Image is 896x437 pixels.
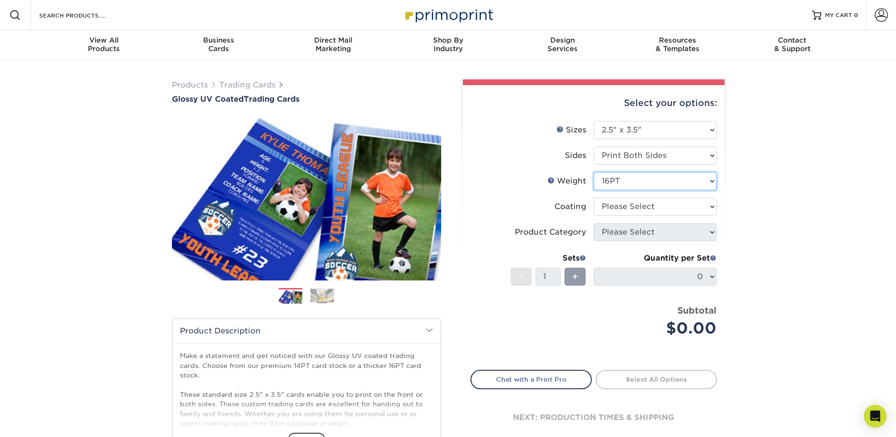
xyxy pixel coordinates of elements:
[470,370,592,389] a: Chat with a Print Pro
[677,305,717,315] strong: Subtotal
[172,319,441,343] h2: Product Description
[276,36,391,44] span: Direct Mail
[735,36,850,53] div: & Support
[161,30,276,61] a: BusinessCards
[596,370,717,389] a: Select All Options
[401,5,495,25] img: Primoprint
[505,30,620,61] a: DesignServices
[556,124,586,136] div: Sizes
[555,201,586,212] div: Coating
[594,253,717,264] div: Quantity per Set
[620,36,735,53] div: & Templates
[172,80,208,89] a: Products
[854,12,858,18] span: 0
[172,95,441,104] h1: Trading Cards
[172,95,244,104] span: Glossy UV Coated
[470,85,717,121] div: Select your options:
[864,405,887,428] div: Open Intercom Messenger
[391,36,505,44] span: Shop By
[161,36,276,44] span: Business
[511,253,586,264] div: Sets
[547,175,586,187] div: Weight
[172,95,441,104] a: Glossy UV CoatedTrading Cards
[391,30,505,61] a: Shop ByIndustry
[38,9,130,21] input: SEARCH PRODUCTS.....
[572,270,578,284] span: +
[219,80,275,89] a: Trading Cards
[620,30,735,61] a: Resources& Templates
[310,288,334,303] img: Trading Cards 02
[620,36,735,44] span: Resources
[172,105,441,291] img: Glossy UV Coated 01
[735,36,850,44] span: Contact
[47,30,162,61] a: View AllProducts
[515,227,586,238] div: Product Category
[505,36,620,53] div: Services
[505,36,620,44] span: Design
[47,36,162,44] span: View All
[565,150,586,161] div: Sides
[276,36,391,53] div: Marketing
[47,36,162,53] div: Products
[825,11,852,19] span: MY CART
[391,36,505,53] div: Industry
[161,36,276,53] div: Cards
[279,288,302,305] img: Trading Cards 01
[519,270,523,284] span: -
[735,30,850,61] a: Contact& Support
[601,317,717,340] div: $0.00
[276,30,391,61] a: Direct MailMarketing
